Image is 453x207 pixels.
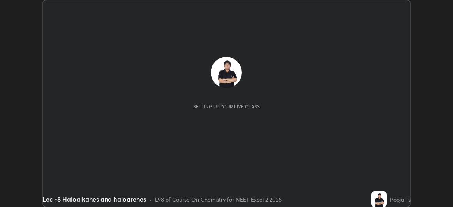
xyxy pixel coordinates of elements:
img: 72d189469a4d4c36b4c638edf2063a7f.jpg [371,191,387,207]
div: Pooja Ts [390,195,411,203]
img: 72d189469a4d4c36b4c638edf2063a7f.jpg [211,57,242,88]
div: Setting up your live class [193,104,260,110]
div: Lec -8 Haloalkanes and haloarenes [42,195,146,204]
div: • [149,195,152,203]
div: L98 of Course On Chemistry for NEET Excel 2 2026 [155,195,282,203]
